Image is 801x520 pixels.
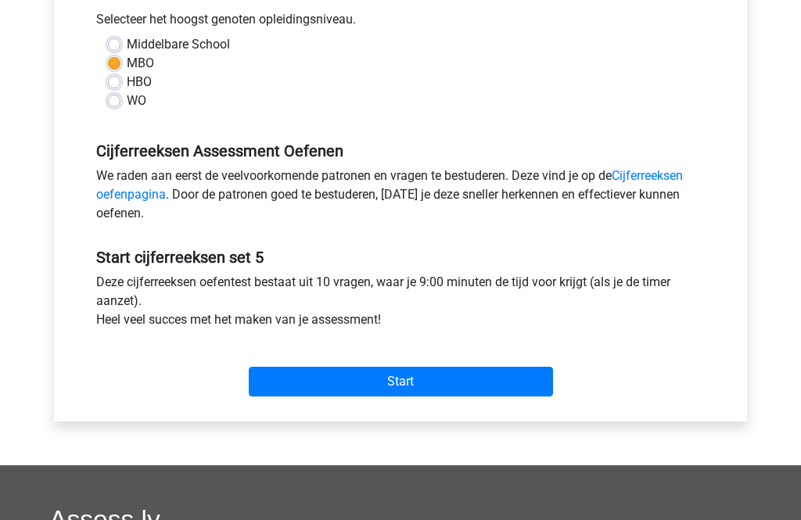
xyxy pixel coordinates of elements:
[127,74,152,92] label: HBO
[96,142,705,161] h5: Cijferreeksen Assessment Oefenen
[84,11,717,36] div: Selecteer het hoogst genoten opleidingsniveau.
[84,167,717,230] div: We raden aan eerst de veelvoorkomende patronen en vragen te bestuderen. Deze vind je op de . Door...
[96,249,705,267] h5: Start cijferreeksen set 5
[127,92,146,111] label: WO
[127,36,230,55] label: Middelbare School
[84,274,717,336] div: Deze cijferreeksen oefentest bestaat uit 10 vragen, waar je 9:00 minuten de tijd voor krijgt (als...
[127,55,154,74] label: MBO
[249,368,553,397] input: Start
